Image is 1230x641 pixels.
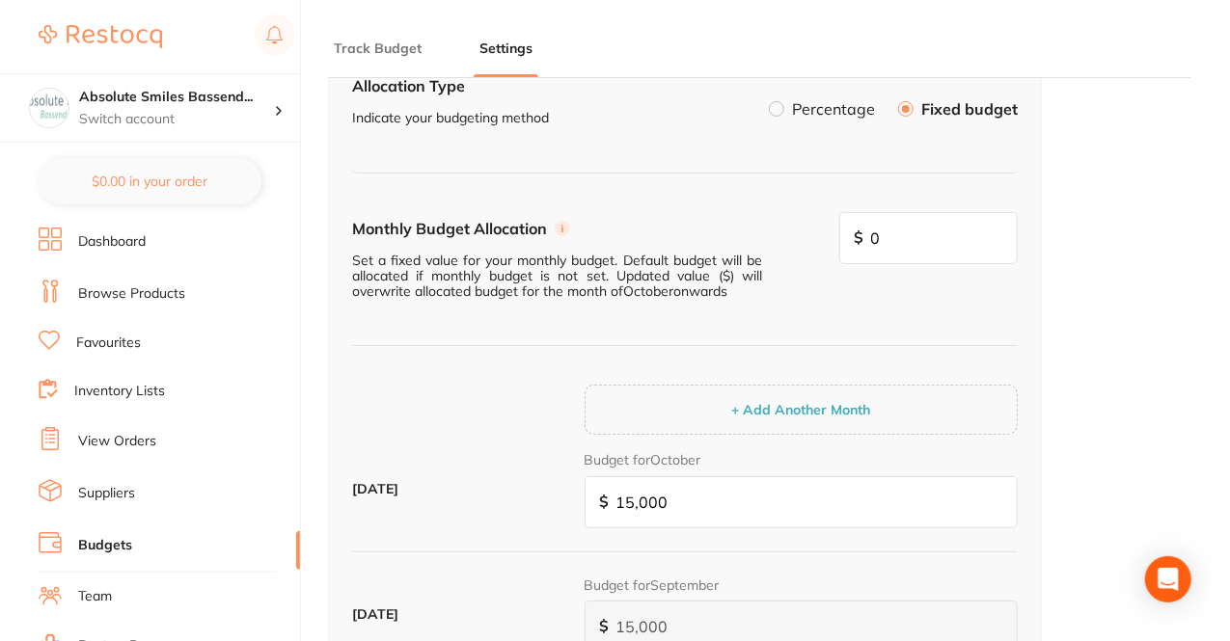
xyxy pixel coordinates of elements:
[78,536,132,555] a: Budgets
[39,14,162,59] a: Restocq Logo
[78,484,135,503] a: Suppliers
[352,110,549,125] p: Indicate your budgeting method
[39,158,261,204] button: $0.00 in your order
[600,493,610,510] span: $
[352,606,569,622] label: [DATE]
[79,110,274,129] p: Switch account
[585,451,701,468] label: Budget for October
[78,587,112,606] a: Team
[352,220,547,237] h4: Monthly Budget Allocation
[725,401,876,418] button: + Add Another Month
[600,617,610,634] span: $
[78,284,185,304] a: Browse Products
[474,40,538,58] button: Settings
[855,228,864,246] span: $
[78,432,156,451] a: View Orders
[39,25,162,48] img: Restocq Logo
[585,476,1018,528] input: e.g. 4,000
[328,40,427,58] button: Track Budget
[352,481,569,496] label: [DATE]
[352,253,762,299] p: Set a fixed value for your monthly budget. Default budget will be allocated if monthly budget is ...
[1145,556,1191,602] div: Open Intercom Messenger
[30,89,68,127] img: Absolute Smiles Bassendean
[921,101,1018,117] label: Fixed budget
[352,77,549,94] h4: Allocation Type
[78,232,146,252] a: Dashboard
[585,576,720,594] label: Budget for September
[76,334,141,353] a: Favourites
[79,88,274,107] h4: Absolute Smiles Bassendean
[74,382,165,401] a: Inventory Lists
[792,101,875,117] label: Percentage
